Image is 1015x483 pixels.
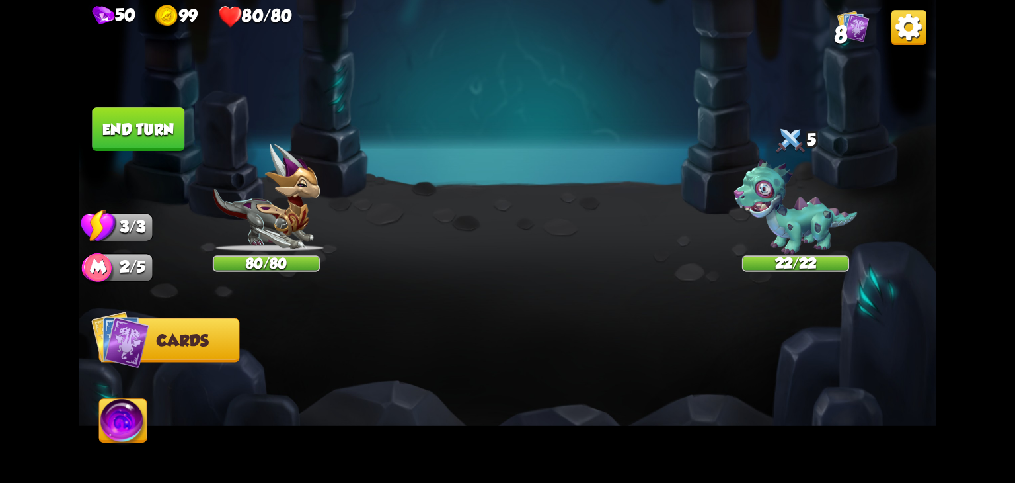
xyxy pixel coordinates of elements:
[99,213,153,241] div: 3/3
[157,332,209,349] span: Cards
[214,257,319,270] div: 80/80
[92,107,184,151] button: End turn
[218,5,243,29] img: health.png
[891,10,926,45] img: OptionsButton.png
[742,124,849,159] div: 5
[734,160,858,255] img: Zombie_Dragon.png
[99,253,153,282] div: 2/5
[213,144,320,251] img: Chevalier_Dragon.png
[100,399,147,447] img: Ability_Icon.png
[92,5,135,27] div: Gems
[218,5,292,29] div: Health
[91,310,149,369] img: Cards_Icon.png
[837,10,870,42] img: Cards_Icon.png
[155,5,198,29] div: Gold
[835,21,847,48] span: 8
[155,5,180,29] img: gold.png
[743,257,848,270] div: 22/22
[837,10,870,45] div: View all the cards in your deck
[81,253,114,286] img: ManaPoints.png
[92,6,114,27] img: gem.png
[81,208,116,243] img: Stamina_Icon.png
[99,318,240,363] button: Cards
